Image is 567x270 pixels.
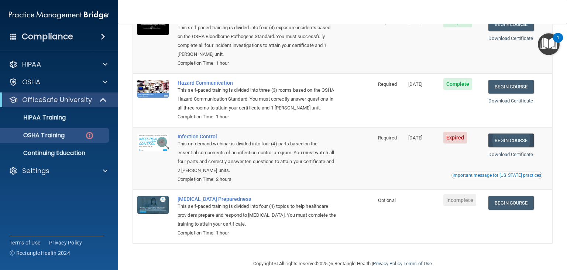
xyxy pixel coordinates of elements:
[5,149,106,157] p: Continuing Education
[373,261,402,266] a: Privacy Policy
[178,86,337,112] div: This self-paced training is divided into three (3) rooms based on the OSHA Hazard Communication S...
[5,114,66,121] p: HIPAA Training
[378,198,396,203] span: Optional
[408,135,422,141] span: [DATE]
[22,31,73,42] h4: Compliance
[408,19,422,24] span: [DATE]
[178,59,337,68] div: Completion Time: 1 hour
[453,173,541,178] div: Important message for [US_STATE] practices
[443,194,476,206] span: Incomplete
[178,202,337,229] div: This self-paced training is divided into four (4) topics to help healthcare providers prepare and...
[178,112,337,121] div: Completion Time: 1 hour
[85,131,94,140] img: danger-circle.6113f641.png
[488,152,533,157] a: Download Certificate
[178,80,337,86] a: Hazard Communication
[488,17,533,31] a: Begin Course
[378,135,397,141] span: Required
[178,23,337,59] div: This self-paced training is divided into four (4) exposure incidents based on the OSHA Bloodborne...
[10,239,40,246] a: Terms of Use
[22,78,41,87] p: OSHA
[443,132,467,144] span: Expired
[378,81,397,87] span: Required
[408,81,422,87] span: [DATE]
[488,196,533,210] a: Begin Course
[9,8,109,23] img: PMB logo
[178,139,337,175] div: This on-demand webinar is divided into four (4) parts based on the essential components of an inf...
[9,95,107,104] a: OfficeSafe University
[9,166,107,175] a: Settings
[488,98,533,104] a: Download Certificate
[9,60,107,69] a: HIPAA
[443,78,472,90] span: Complete
[22,95,92,104] p: OfficeSafe University
[403,261,432,266] a: Terms of Use
[10,249,70,257] span: Ⓒ Rectangle Health 2024
[538,33,560,55] button: Open Resource Center, 1 new notification
[22,166,49,175] p: Settings
[9,78,107,87] a: OSHA
[178,196,337,202] a: [MEDICAL_DATA] Preparedness
[451,172,542,179] button: Read this if you are a dental practitioner in the state of CA
[5,132,65,139] p: OSHA Training
[178,229,337,237] div: Completion Time: 1 hour
[22,60,41,69] p: HIPAA
[49,239,82,246] a: Privacy Policy
[557,38,559,47] div: 1
[488,36,533,41] a: Download Certificate
[488,80,533,94] a: Begin Course
[178,175,337,184] div: Completion Time: 2 hours
[178,134,337,139] a: Infection Control
[378,19,397,24] span: Required
[488,134,533,147] a: Begin Course
[530,223,558,251] iframe: Drift Widget Chat Controller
